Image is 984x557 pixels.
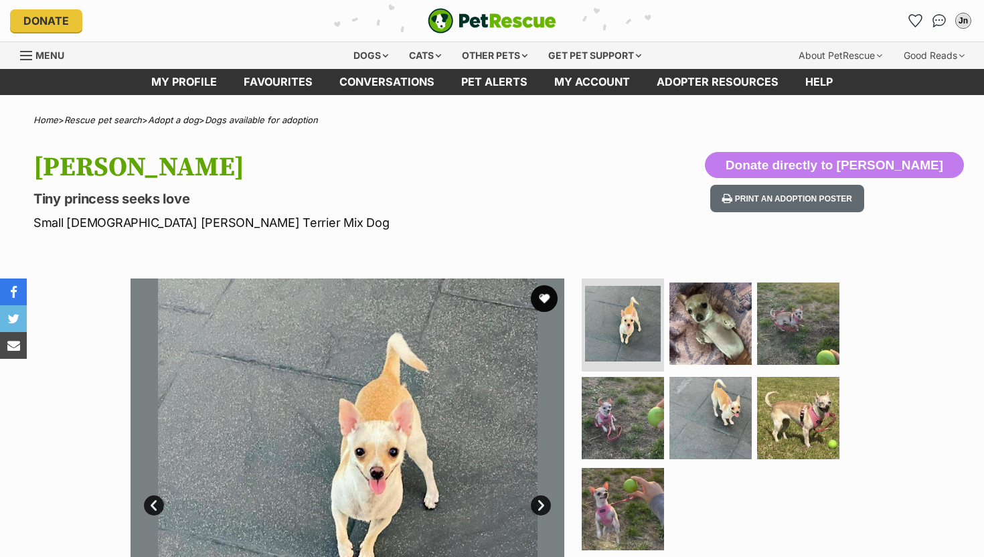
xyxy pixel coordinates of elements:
[344,42,398,69] div: Dogs
[33,152,600,183] h1: [PERSON_NAME]
[789,42,892,69] div: About PetRescue
[539,42,651,69] div: Get pet support
[792,69,846,95] a: Help
[904,10,974,31] ul: Account quick links
[957,14,970,27] div: Jn
[541,69,643,95] a: My account
[428,8,556,33] a: PetRescue
[757,283,839,365] img: Photo of Holly Silvanus
[643,69,792,95] a: Adopter resources
[64,114,142,125] a: Rescue pet search
[582,468,664,550] img: Photo of Holly Silvanus
[953,10,974,31] button: My account
[448,69,541,95] a: Pet alerts
[10,9,82,32] a: Donate
[33,189,600,208] p: Tiny princess seeks love
[705,152,964,179] button: Donate directly to [PERSON_NAME]
[205,114,318,125] a: Dogs available for adoption
[428,8,556,33] img: logo-e224e6f780fb5917bec1dbf3a21bbac754714ae5b6737aabdf751b685950b380.svg
[928,10,950,31] a: Conversations
[585,286,661,362] img: Photo of Holly Silvanus
[669,283,752,365] img: Photo of Holly Silvanus
[33,214,600,232] p: Small [DEMOGRAPHIC_DATA] [PERSON_NAME] Terrier Mix Dog
[35,50,64,61] span: Menu
[894,42,974,69] div: Good Reads
[582,377,664,459] img: Photo of Holly Silvanus
[33,114,58,125] a: Home
[531,285,558,312] button: favourite
[230,69,326,95] a: Favourites
[757,377,839,459] img: Photo of Holly Silvanus
[20,42,74,66] a: Menu
[326,69,448,95] a: conversations
[904,10,926,31] a: Favourites
[453,42,537,69] div: Other pets
[138,69,230,95] a: My profile
[710,185,864,212] button: Print an adoption poster
[148,114,199,125] a: Adopt a dog
[932,14,947,27] img: chat-41dd97257d64d25036548639549fe6c8038ab92f7586957e7f3b1b290dea8141.svg
[669,377,752,459] img: Photo of Holly Silvanus
[400,42,450,69] div: Cats
[144,495,164,515] a: Prev
[531,495,551,515] a: Next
